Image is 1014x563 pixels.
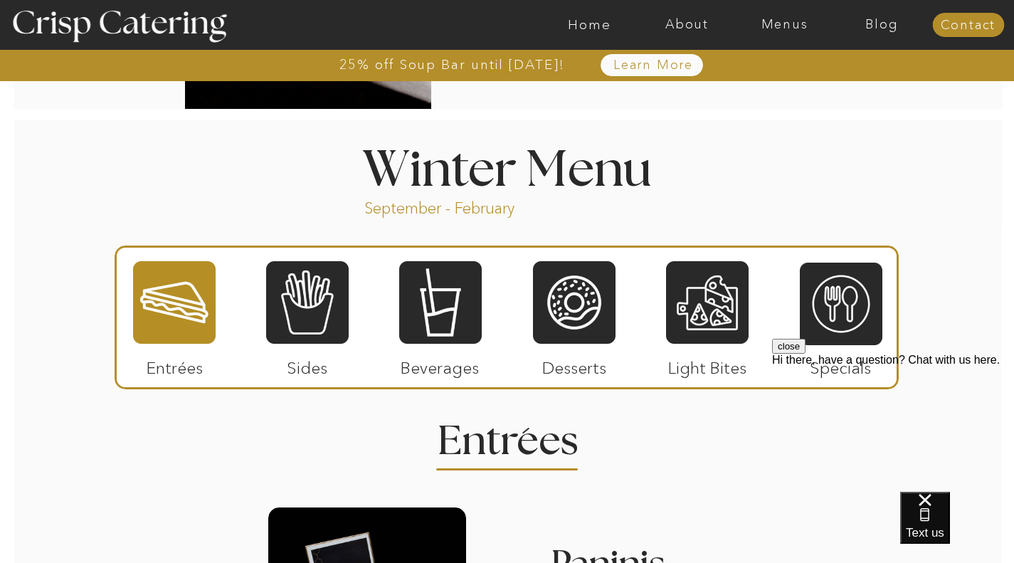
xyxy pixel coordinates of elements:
a: 25% off Soup Bar until [DATE]! [288,58,616,72]
a: Menus [736,18,833,32]
p: Desserts [527,344,622,385]
a: Home [541,18,638,32]
a: About [638,18,736,32]
h1: Winter Menu [310,146,705,188]
p: September - February [364,198,560,214]
p: Entrées [127,344,222,385]
h2: Entrees [438,421,577,449]
iframe: podium webchat widget bubble [900,492,1014,563]
a: Contact [932,19,1004,33]
a: Blog [833,18,931,32]
iframe: podium webchat widget prompt [772,339,1014,510]
p: Light Bites [660,344,755,385]
p: Beverages [393,344,487,385]
p: Sides [260,344,354,385]
a: Learn More [581,58,727,73]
